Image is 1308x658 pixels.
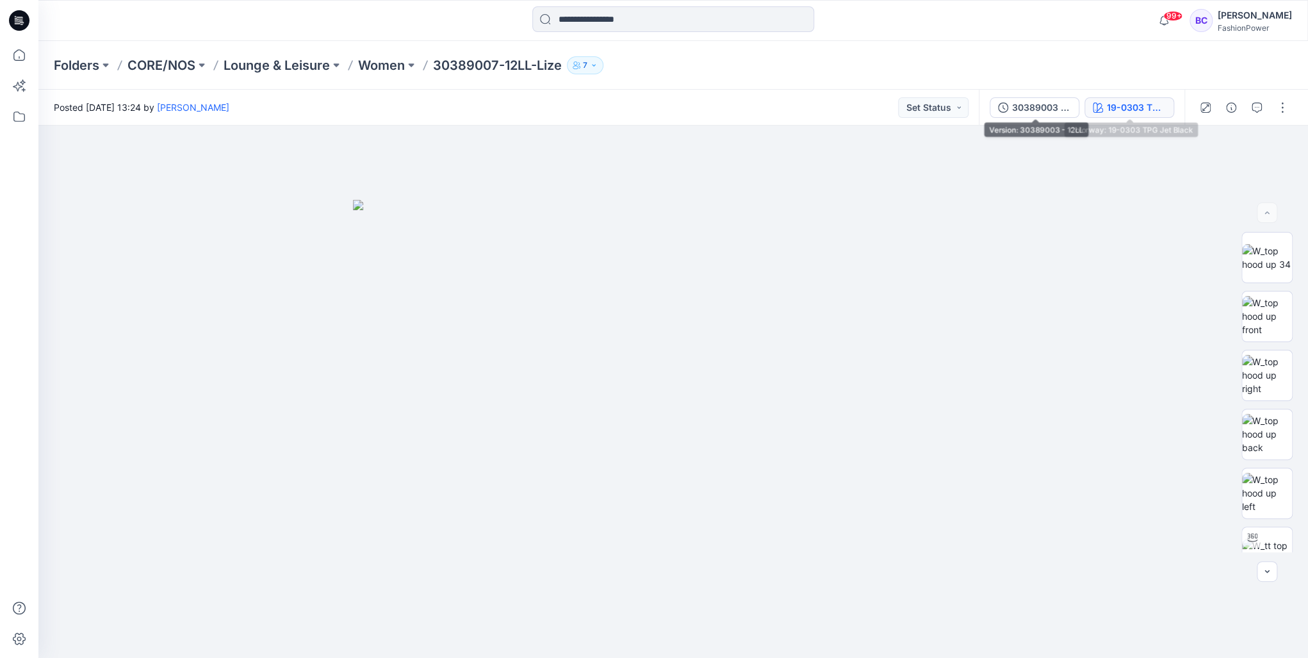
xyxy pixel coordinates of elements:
img: W_top hood up back [1242,414,1292,454]
span: 99+ [1163,11,1182,21]
div: 30389003 - 12LL [1012,101,1071,115]
a: Women [358,56,405,74]
a: Folders [54,56,99,74]
div: 19-0303 TPG Jet Black [1107,101,1166,115]
a: Lounge & Leisure [224,56,330,74]
a: [PERSON_NAME] [157,102,229,113]
img: W_tt top hood up [1242,539,1292,566]
div: FashionPower [1218,23,1292,33]
button: Details [1221,97,1241,118]
img: W_top hood up left [1242,473,1292,513]
span: Posted [DATE] 13:24 by [54,101,229,114]
p: 30389007-12LL-Lize [433,56,562,74]
button: 7 [567,56,603,74]
img: W_top hood up 34 [1242,244,1292,271]
p: 7 [583,58,587,72]
button: 30389003 - 12LL [990,97,1079,118]
a: CORE/NOS [127,56,195,74]
div: BC [1189,9,1213,32]
button: 19-0303 TPG Jet Black [1084,97,1174,118]
div: [PERSON_NAME] [1218,8,1292,23]
img: W_top hood up front [1242,296,1292,336]
img: W_top hood up right [1242,355,1292,395]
